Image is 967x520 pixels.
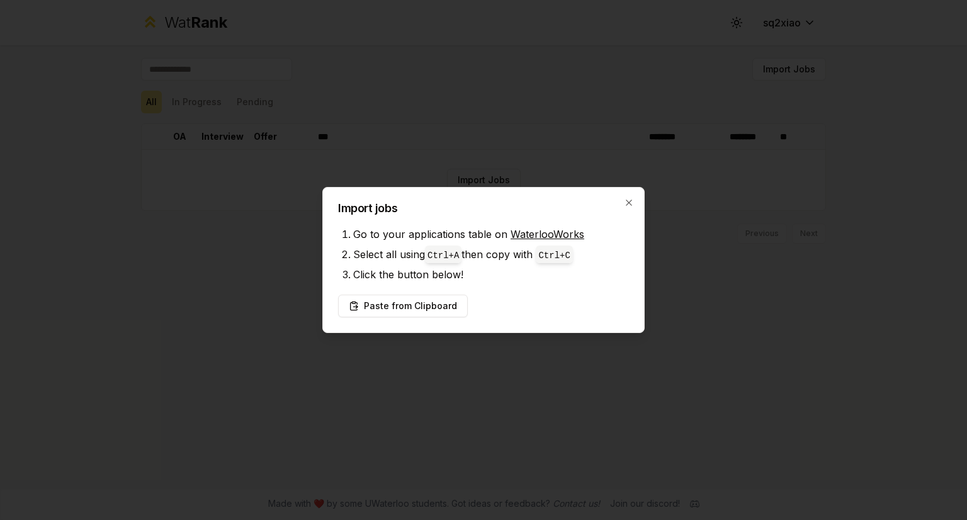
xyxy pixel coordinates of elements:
li: Go to your applications table on [353,224,629,244]
button: Paste from Clipboard [338,295,468,317]
li: Click the button below! [353,264,629,285]
h2: Import jobs [338,203,629,214]
code: Ctrl+ A [427,251,459,261]
li: Select all using then copy with [353,244,629,264]
a: WaterlooWorks [511,228,584,240]
code: Ctrl+ C [538,251,570,261]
